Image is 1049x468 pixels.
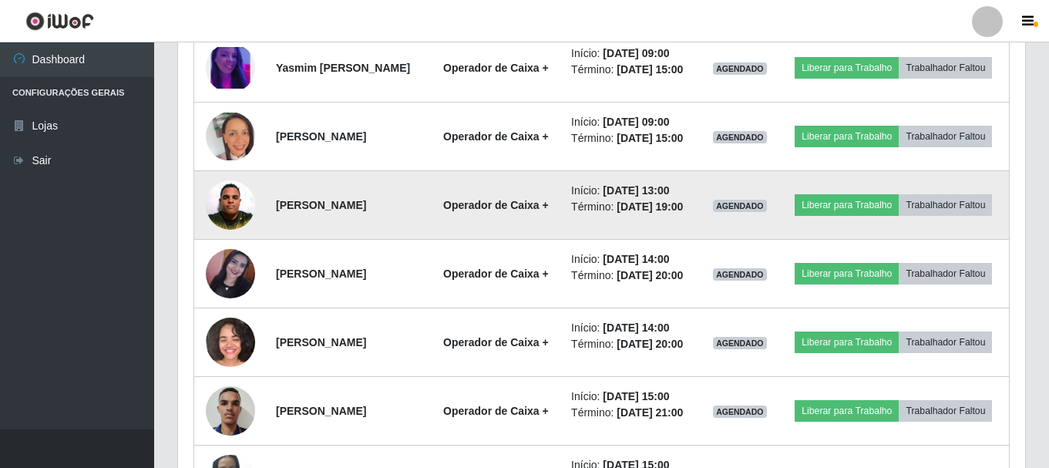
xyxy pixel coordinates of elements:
img: 1752499690681.jpeg [206,249,255,298]
li: Início: [571,320,692,336]
time: [DATE] 15:00 [617,63,683,76]
li: Início: [571,389,692,405]
strong: Yasmim [PERSON_NAME] [276,62,410,74]
time: [DATE] 20:00 [617,269,683,281]
img: 1707574356492.jpeg [206,172,255,239]
time: [DATE] 19:00 [617,200,683,213]
span: AGENDADO [713,62,767,75]
strong: [PERSON_NAME] [276,130,366,143]
li: Término: [571,336,692,352]
li: Início: [571,114,692,130]
strong: Operador de Caixa + [443,268,549,280]
button: Liberar para Trabalho [795,194,899,216]
img: CoreUI Logo [25,12,94,31]
time: [DATE] 13:00 [603,184,669,197]
li: Início: [571,183,692,199]
time: [DATE] 14:00 [603,322,669,334]
strong: Operador de Caixa + [443,199,549,211]
button: Liberar para Trabalho [795,332,899,353]
span: AGENDADO [713,268,767,281]
span: AGENDADO [713,406,767,418]
button: Trabalhador Faltou [899,126,992,147]
button: Trabalhador Faltou [899,57,992,79]
button: Trabalhador Faltou [899,263,992,285]
span: AGENDADO [713,131,767,143]
strong: [PERSON_NAME] [276,199,366,211]
time: [DATE] 14:00 [603,253,669,265]
img: 1741725931252.jpeg [206,113,255,160]
strong: [PERSON_NAME] [276,336,366,348]
time: [DATE] 21:00 [617,406,683,419]
button: Trabalhador Faltou [899,400,992,422]
button: Liberar para Trabalho [795,57,899,79]
strong: Operador de Caixa + [443,405,549,417]
strong: Operador de Caixa + [443,336,549,348]
img: 1733842861195.jpeg [206,367,255,455]
time: [DATE] 20:00 [617,338,683,350]
button: Trabalhador Faltou [899,332,992,353]
time: [DATE] 15:00 [603,390,669,402]
button: Liberar para Trabalho [795,263,899,285]
li: Término: [571,268,692,284]
time: [DATE] 09:00 [603,47,669,59]
img: 1704253310544.jpeg [206,47,255,89]
time: [DATE] 09:00 [603,116,669,128]
strong: [PERSON_NAME] [276,405,366,417]
li: Início: [571,251,692,268]
button: Liberar para Trabalho [795,400,899,422]
time: [DATE] 15:00 [617,132,683,144]
button: Trabalhador Faltou [899,194,992,216]
button: Liberar para Trabalho [795,126,899,147]
li: Início: [571,45,692,62]
img: 1752258111959.jpeg [206,318,255,367]
li: Término: [571,199,692,215]
span: AGENDADO [713,337,767,349]
span: AGENDADO [713,200,767,212]
li: Término: [571,130,692,146]
strong: Operador de Caixa + [443,130,549,143]
li: Término: [571,62,692,78]
strong: [PERSON_NAME] [276,268,366,280]
li: Término: [571,405,692,421]
strong: Operador de Caixa + [443,62,549,74]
